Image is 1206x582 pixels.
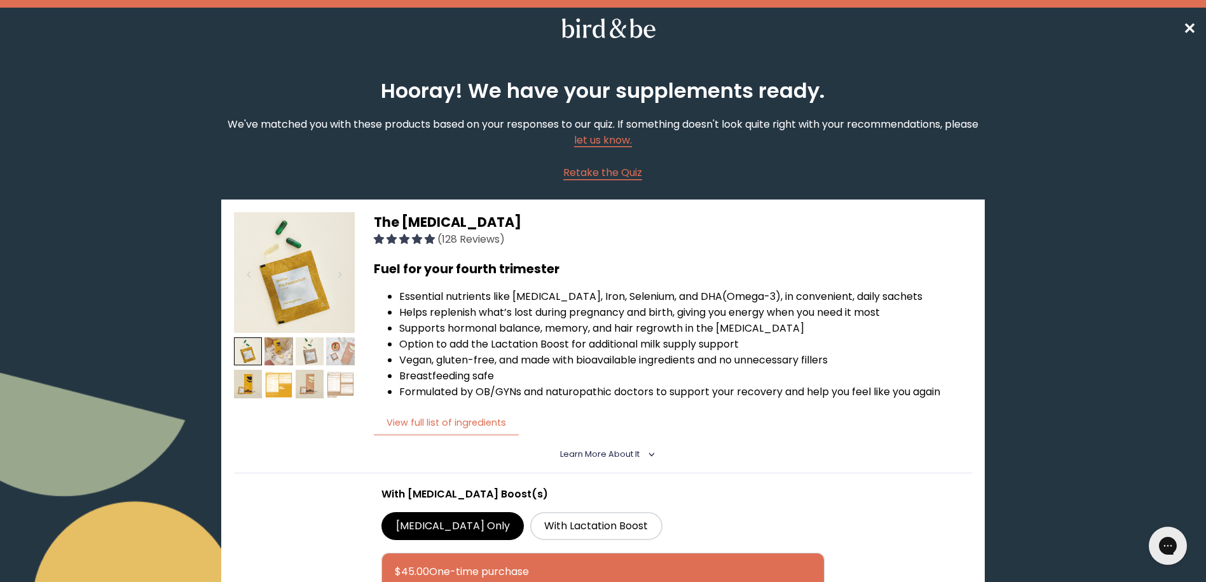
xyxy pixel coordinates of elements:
span: (128 Reviews) [437,232,505,247]
iframe: Gorgias live chat messenger [1142,522,1193,569]
p: We've matched you with these products based on your responses to our quiz. If something doesn't l... [221,116,985,148]
a: let us know. [574,133,632,147]
h2: Hooray! We have your supplements ready. [374,76,832,106]
li: Vegan, gluten-free, and made with bioavailable ingredients and no unnecessary fillers [399,352,972,368]
span: ✕ [1183,18,1196,39]
img: thumbnail image [264,370,293,398]
img: thumbnail image [234,337,263,366]
a: ✕ [1183,17,1196,39]
li: Option to add the Lactation Boost for additional milk supply support [399,336,972,352]
span: 4.94 stars [374,232,437,247]
img: thumbnail image [234,370,263,398]
li: Helps replenish what’s lost during pregnancy and birth, giving you energy when you need it most [399,304,972,320]
button: View full list of ingredients [374,410,519,436]
img: thumbnail image [264,337,293,366]
label: [MEDICAL_DATA] Only [381,512,524,540]
img: thumbnail image [296,370,324,398]
h3: Fuel for your fourth trimester [374,260,972,278]
i: < [643,451,655,457]
li: Supports hormonal balance, memory, and hair regrowth in the [MEDICAL_DATA] [399,320,972,336]
img: thumbnail image [326,370,355,398]
p: With [MEDICAL_DATA] Boost(s) [381,486,825,502]
span: Learn More About it [560,449,640,459]
label: With Lactation Boost [530,512,662,540]
li: Formulated by OB/GYNs and naturopathic doctors to support your recovery and help you feel like yo... [399,384,972,400]
li: Essential nutrients like [MEDICAL_DATA], Iron, Selenium, and DHA (Omega-3), in convenient, daily ... [399,288,972,304]
img: thumbnail image [326,337,355,366]
img: thumbnail image [296,337,324,366]
a: Retake the Quiz [563,165,642,180]
span: Retake the Quiz [563,165,642,180]
summary: Learn More About it < [560,449,646,460]
span: The [MEDICAL_DATA] [374,213,521,231]
span: Breastfeeding safe [399,369,494,383]
img: thumbnail image [234,212,355,333]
